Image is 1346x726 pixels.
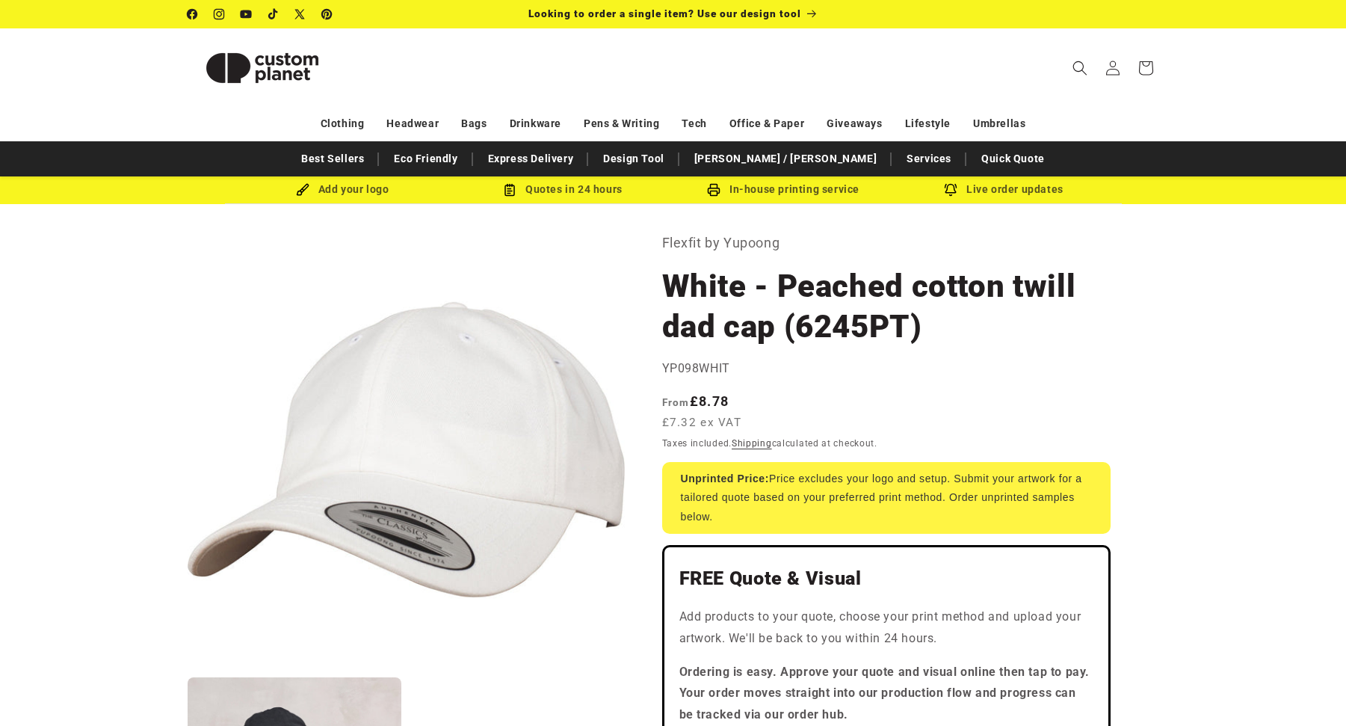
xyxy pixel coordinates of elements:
a: Bags [461,111,487,137]
div: Price excludes your logo and setup. Submit your artwork for a tailored quote based on your prefer... [662,462,1111,534]
a: Express Delivery [481,146,581,172]
div: Add your logo [232,180,453,199]
a: [PERSON_NAME] / [PERSON_NAME] [687,146,884,172]
a: Umbrellas [973,111,1025,137]
a: Giveaways [827,111,882,137]
img: Brush Icon [296,183,309,197]
img: In-house printing [707,183,720,197]
span: £7.32 ex VAT [662,414,742,431]
a: Services [899,146,959,172]
img: Custom Planet [188,34,337,102]
p: Flexfit by Yupoong [662,231,1111,255]
a: Shipping [732,438,772,449]
strong: Unprinted Price: [681,473,770,484]
img: Order Updates Icon [503,183,516,197]
a: Best Sellers [294,146,371,172]
span: YP098WHIT [662,361,730,375]
a: Quick Quote [974,146,1052,172]
a: Tech [682,111,706,137]
a: Headwear [386,111,439,137]
a: Custom Planet [182,28,342,107]
a: Office & Paper [729,111,804,137]
h1: White - Peached cotton twill dad cap (6245PT) [662,266,1111,347]
a: Clothing [321,111,365,137]
h2: FREE Quote & Visual [679,567,1093,591]
span: From [662,396,690,408]
img: Order updates [944,183,957,197]
span: Looking to order a single item? Use our design tool [528,7,801,19]
summary: Search [1063,52,1096,84]
div: Taxes included. calculated at checkout. [662,436,1111,451]
strong: £8.78 [662,393,729,409]
div: Live order updates [894,180,1114,199]
div: In-house printing service [673,180,894,199]
a: Pens & Writing [584,111,659,137]
a: Design Tool [596,146,672,172]
a: Lifestyle [905,111,951,137]
p: Add products to your quote, choose your print method and upload your artwork. We'll be back to yo... [679,606,1093,650]
strong: Ordering is easy. Approve your quote and visual online then tap to pay. Your order moves straight... [679,665,1090,722]
a: Eco Friendly [386,146,465,172]
a: Drinkware [510,111,561,137]
div: Quotes in 24 hours [453,180,673,199]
